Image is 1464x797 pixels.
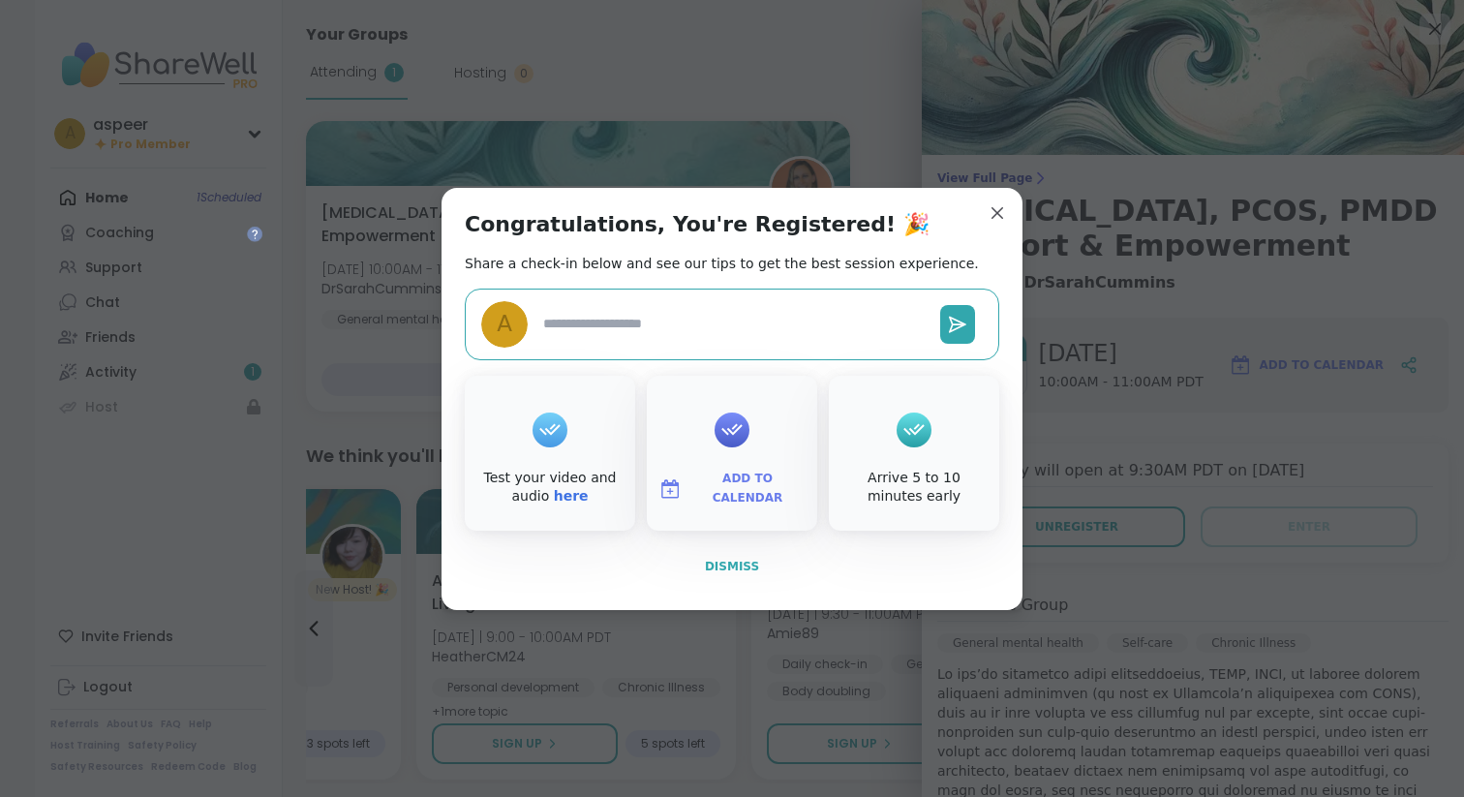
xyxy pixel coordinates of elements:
[497,307,512,341] span: a
[465,254,979,273] h2: Share a check-in below and see our tips to get the best session experience.
[469,469,631,506] div: Test your video and audio
[689,470,806,507] span: Add to Calendar
[658,477,682,501] img: ShareWell Logomark
[705,560,759,573] span: Dismiss
[247,227,262,242] iframe: Spotlight
[465,546,999,587] button: Dismiss
[833,469,995,506] div: Arrive 5 to 10 minutes early
[554,488,589,504] a: here
[465,211,930,238] h1: Congratulations, You're Registered! 🎉
[651,469,813,509] button: Add to Calendar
